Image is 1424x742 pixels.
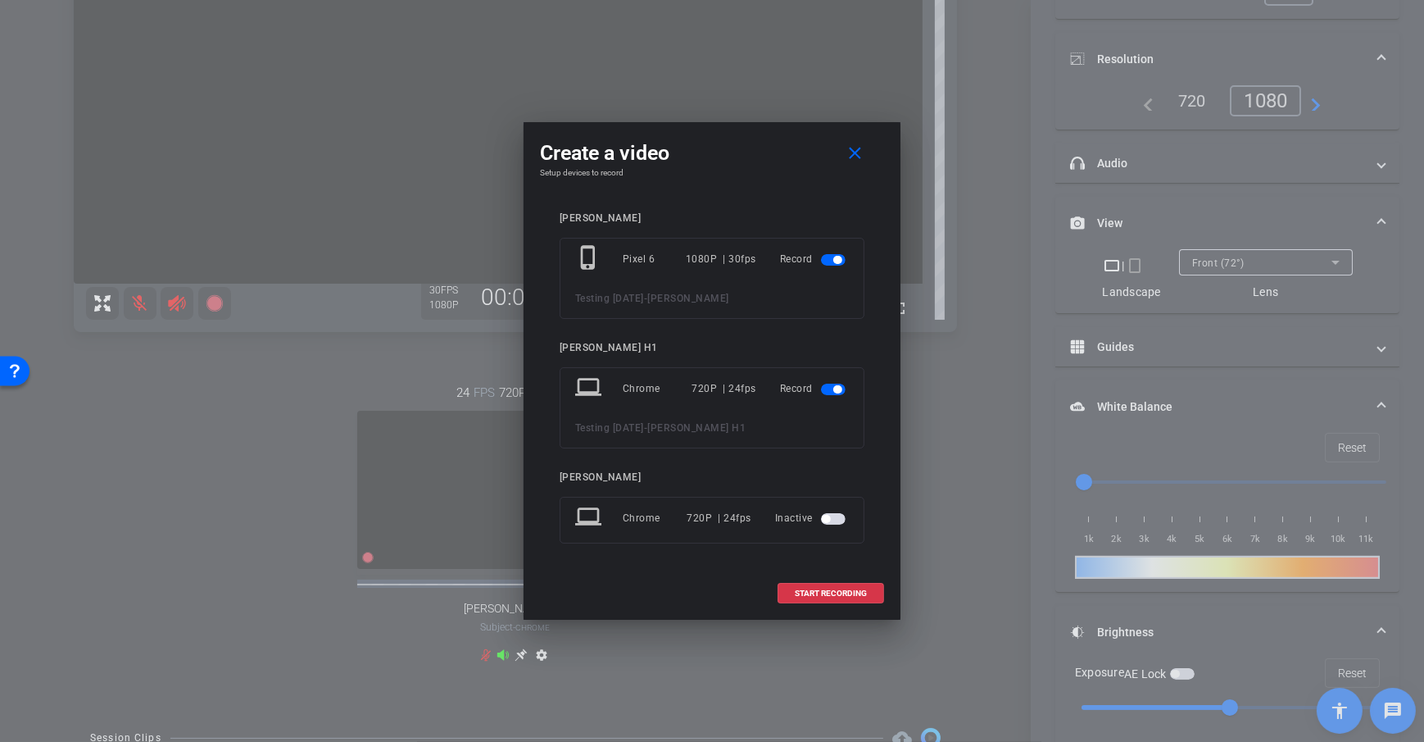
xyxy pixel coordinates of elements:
span: - [644,422,648,434]
span: - [644,293,648,304]
mat-icon: laptop [575,374,605,403]
div: 720P | 24fps [692,374,757,403]
div: 1080P | 30fps [686,244,756,274]
span: [PERSON_NAME] H1 [648,422,746,434]
div: [PERSON_NAME] [560,212,864,225]
div: Chrome [623,503,687,533]
div: Record [780,374,849,403]
h4: Setup devices to record [540,168,884,178]
button: START RECORDING [778,583,884,603]
div: Record [780,244,849,274]
span: Testing [DATE] [575,422,644,434]
span: Testing [DATE] [575,293,644,304]
div: Pixel 6 [623,244,686,274]
span: START RECORDING [795,590,867,598]
mat-icon: phone_iphone [575,244,605,274]
mat-icon: laptop [575,503,605,533]
div: 720P | 24fps [687,503,752,533]
mat-icon: close [845,143,865,164]
div: Inactive [775,503,849,533]
div: [PERSON_NAME] [560,471,864,484]
div: Chrome [623,374,692,403]
div: Create a video [540,139,884,168]
div: [PERSON_NAME] H1 [560,342,864,354]
span: [PERSON_NAME] [648,293,730,304]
